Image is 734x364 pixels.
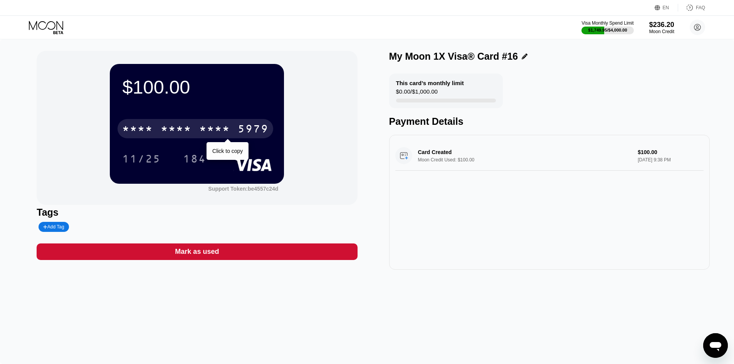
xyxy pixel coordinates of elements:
[122,154,161,166] div: 11/25
[116,149,166,168] div: 11/25
[703,333,728,358] iframe: Mesajlaşma penceresini başlatma düğmesi
[37,243,357,260] div: Mark as used
[389,116,710,127] div: Payment Details
[208,186,279,192] div: Support Token: be4557c24d
[396,80,464,86] div: This card’s monthly limit
[655,4,678,12] div: EN
[588,28,627,32] div: $1,749.95 / $4,000.00
[678,4,705,12] div: FAQ
[396,88,438,99] div: $0.00 / $1,000.00
[649,21,674,34] div: $236.20Moon Credit
[581,20,633,26] div: Visa Monthly Spend Limit
[37,207,357,218] div: Tags
[183,154,206,166] div: 184
[663,5,669,10] div: EN
[175,247,219,256] div: Mark as used
[122,76,272,98] div: $100.00
[39,222,69,232] div: Add Tag
[43,224,64,230] div: Add Tag
[649,21,674,29] div: $236.20
[696,5,705,10] div: FAQ
[212,148,243,154] div: Click to copy
[238,124,269,136] div: 5979
[177,149,212,168] div: 184
[649,29,674,34] div: Moon Credit
[208,186,279,192] div: Support Token:be4557c24d
[581,20,633,34] div: Visa Monthly Spend Limit$1,749.95/$4,000.00
[389,51,518,62] div: My Moon 1X Visa® Card #16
